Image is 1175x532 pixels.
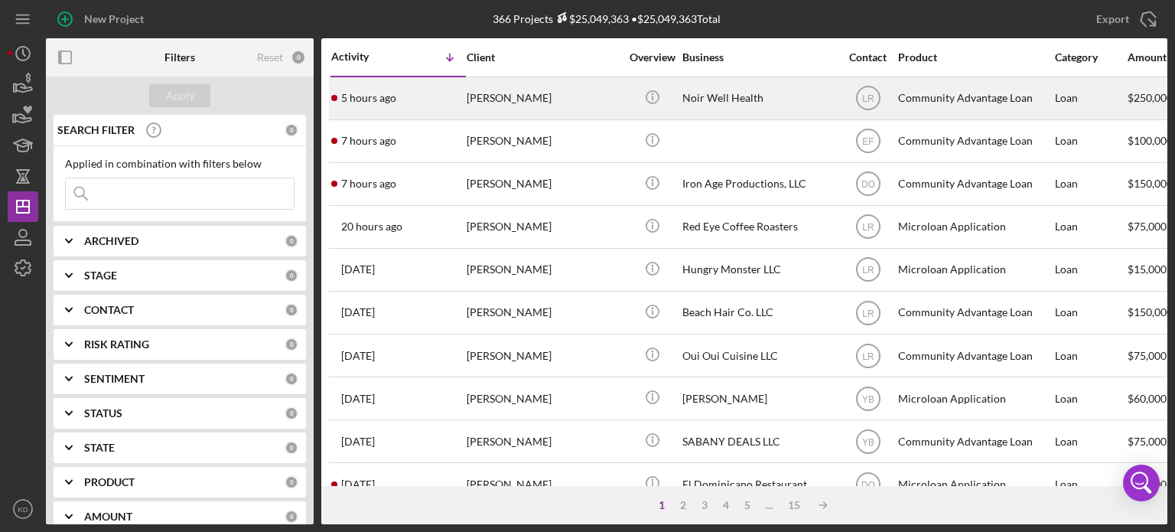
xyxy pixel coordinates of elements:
div: $25,049,363 [553,12,629,25]
button: New Project [46,4,159,34]
div: Loan [1055,250,1126,290]
div: Category [1055,51,1126,64]
div: Loan [1055,164,1126,204]
b: CONTACT [84,304,134,316]
b: STAGE [84,269,117,282]
div: Applied in combination with filters below [65,158,295,170]
div: 5 [737,499,758,511]
b: Filters [164,51,195,64]
div: 0 [285,475,298,489]
div: Microloan Application [898,250,1051,290]
time: 2025-10-06 17:02 [341,92,396,104]
div: Beach Hair Co. LLC [682,292,835,333]
div: [PERSON_NAME] [467,207,620,247]
div: New Project [84,4,144,34]
div: Hungry Monster LLC [682,250,835,290]
div: Noir Well Health [682,78,835,119]
div: [PERSON_NAME] [467,121,620,162]
div: Loan [1055,121,1126,162]
div: 0 [285,269,298,282]
text: YB [861,393,874,404]
text: EF [862,136,874,147]
time: 2025-10-03 19:37 [341,478,375,491]
div: 0 [285,303,298,317]
text: LR [862,351,874,361]
div: [PERSON_NAME] [467,250,620,290]
text: LR [862,265,874,276]
div: Loan [1055,464,1126,504]
text: DO [861,179,875,190]
div: 366 Projects • $25,049,363 Total [493,12,721,25]
div: 0 [285,234,298,248]
div: Microloan Application [898,207,1051,247]
div: Loan [1055,378,1126,419]
span: $75,000 [1128,349,1167,362]
div: Microloan Application [898,464,1051,504]
b: STATUS [84,407,122,419]
div: Contact [839,51,897,64]
div: Product [898,51,1051,64]
div: Apply [166,84,194,107]
b: AMOUNT [84,511,132,523]
div: 1 [651,499,672,511]
text: DO [861,479,875,490]
div: 3 [694,499,715,511]
text: LR [862,93,874,104]
div: Activity [331,51,399,63]
b: SEARCH FILTER [57,124,135,136]
div: Microloan Application [898,378,1051,419]
button: KD [8,494,38,524]
div: [PERSON_NAME] [467,78,620,119]
text: LR [862,308,874,318]
time: 2025-10-06 14:33 [341,178,396,190]
b: STATE [84,442,115,454]
div: Iron Age Productions, LLC [682,164,835,204]
div: Reset [257,51,283,64]
text: YB [861,436,874,447]
div: Overview [623,51,681,64]
span: $250,000 [1128,91,1173,104]
time: 2025-10-06 14:35 [341,135,396,147]
div: Community Advantage Loan [898,421,1051,462]
div: 0 [291,50,306,65]
b: ARCHIVED [84,235,138,247]
div: 0 [285,372,298,386]
span: $75,000 [1128,435,1167,448]
time: 2025-10-05 17:27 [341,263,375,276]
span: $100,000 [1128,134,1173,147]
div: Loan [1055,292,1126,333]
time: 2025-10-06 01:55 [341,220,402,233]
div: 4 [715,499,737,511]
div: 0 [285,338,298,351]
b: RISK RATING [84,338,149,351]
span: $60,000 [1128,392,1167,405]
text: KD [18,505,28,514]
button: Apply [149,84,210,107]
div: SABANY DEALS LLC [682,421,835,462]
div: Red Eye Coffee Roasters [682,207,835,247]
div: ... [758,499,780,511]
div: Oui Oui Cuisine LLC [682,335,835,376]
div: El Dominicano Restaurant [682,464,835,504]
time: 2025-10-04 00:04 [341,393,375,405]
b: PRODUCT [84,476,135,488]
div: Community Advantage Loan [898,164,1051,204]
div: 15 [780,499,808,511]
div: Client [467,51,620,64]
div: 0 [285,510,298,524]
div: Community Advantage Loan [898,78,1051,119]
div: Open Intercom Messenger [1123,465,1160,501]
text: LR [862,222,874,233]
div: Loan [1055,78,1126,119]
div: [PERSON_NAME] [467,464,620,504]
div: Loan [1055,207,1126,247]
div: [PERSON_NAME] [682,378,835,419]
div: Community Advantage Loan [898,121,1051,162]
div: [PERSON_NAME] [467,164,620,204]
div: 2 [672,499,694,511]
time: 2025-10-04 15:13 [341,306,375,318]
div: [PERSON_NAME] [467,335,620,376]
span: $75,000 [1128,220,1167,233]
span: $15,000 [1128,263,1167,276]
div: 0 [285,441,298,455]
